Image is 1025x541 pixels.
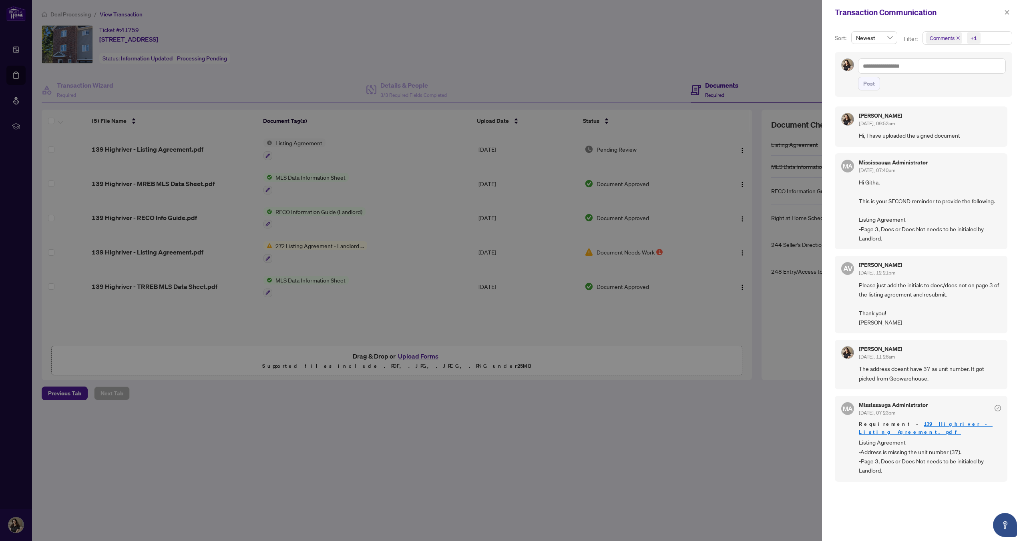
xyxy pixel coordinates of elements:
span: Listing Agreement -Address is missing the unit number (37). -Page 3, Does or Does Not needs to be... [859,438,1001,475]
h5: [PERSON_NAME] [859,346,902,352]
span: Hi Githa, This is your SECOND reminder to provide the following. Listing Agreement -Page 3, Does ... [859,178,1001,243]
span: [DATE], 07:23pm [859,410,895,416]
h5: Mississauga Administrator [859,160,928,165]
span: Hi, I have uploaded the signed document [859,131,1001,140]
span: [DATE], 11:26am [859,354,895,360]
span: close [956,36,960,40]
h5: [PERSON_NAME] [859,262,902,268]
span: [DATE], 12:21pm [859,270,895,276]
span: Please just add the initials to does/does not on page 3 of the listing agreement and resubmit. Th... [859,281,1001,327]
button: Open asap [993,513,1017,537]
a: 139 Highriver - Listing Agreement.pdf [859,421,993,435]
span: AV [843,263,852,274]
p: Filter: [904,34,919,43]
span: Newest [856,32,892,44]
div: Transaction Communication [835,6,1002,18]
div: +1 [971,34,977,42]
img: Profile Icon [842,59,854,71]
span: check-circle [995,405,1001,411]
span: [DATE], 07:40pm [859,167,895,173]
img: Profile Icon [842,347,854,359]
span: MA [843,404,853,414]
span: Comments [930,34,955,42]
span: [DATE], 09:52am [859,120,895,126]
button: Post [858,77,880,90]
p: Sort: [835,34,848,42]
span: Comments [926,32,962,44]
span: close [1004,10,1010,15]
span: Requirement - [859,420,1001,436]
span: The address doesnt have 37 as unit number. It got picked from Geowarehouse. [859,364,1001,383]
h5: [PERSON_NAME] [859,113,902,118]
img: Profile Icon [842,113,854,125]
span: MA [843,161,853,171]
h5: Mississauga Administrator [859,402,928,408]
